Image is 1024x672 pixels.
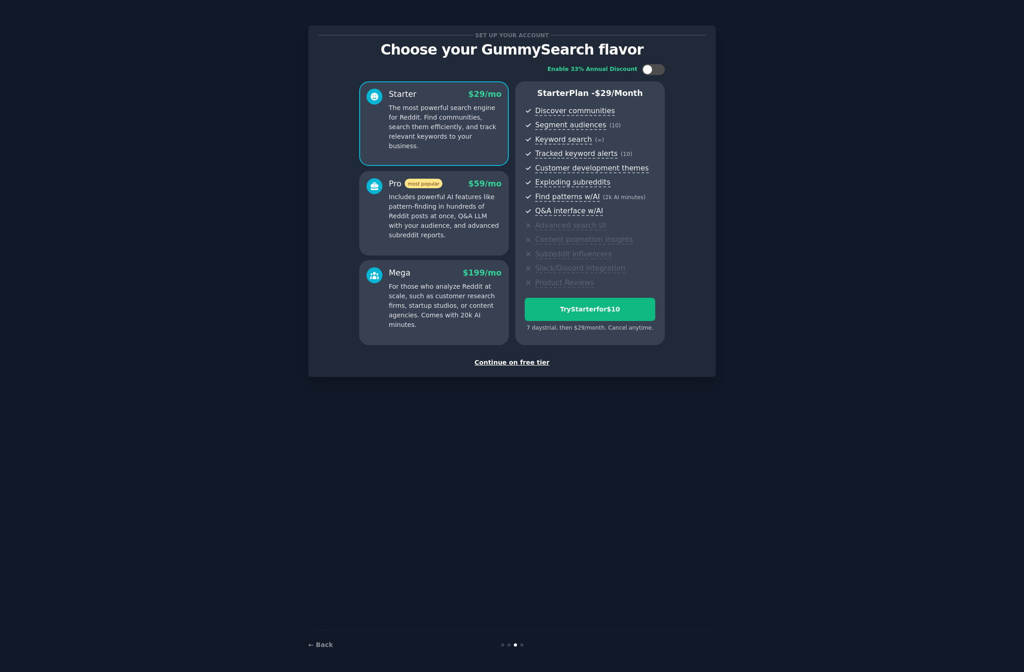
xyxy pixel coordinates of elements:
[389,282,502,330] p: For those who analyze Reddit at scale, such as customer research firms, startup studios, or conte...
[318,358,706,367] div: Continue on free tier
[535,235,633,245] span: Content promotion insights
[525,88,655,99] p: Starter Plan -
[308,641,333,648] a: ← Back
[468,90,502,99] span: $ 29 /mo
[609,122,621,129] span: ( 10 )
[525,305,655,314] div: Try Starter for $10
[621,151,632,157] span: ( 10 )
[535,106,615,116] span: Discover communities
[463,268,502,277] span: $ 199 /mo
[535,221,606,231] span: Advanced search UI
[389,267,411,279] div: Mega
[535,149,617,159] span: Tracked keyword alerts
[595,89,643,98] span: $ 29 /month
[535,206,603,216] span: Q&A interface w/AI
[547,65,637,74] div: Enable 33% Annual Discount
[535,278,594,288] span: Product Reviews
[474,30,551,40] span: Set up your account
[389,89,417,100] div: Starter
[318,42,706,58] p: Choose your GummySearch flavor
[535,264,625,273] span: Slack/Discord integration
[389,103,502,151] p: The most powerful search engine for Reddit. Find communities, search them efficiently, and track ...
[389,178,442,190] div: Pro
[525,298,655,321] button: TryStarterfor$10
[525,324,655,332] div: 7 days trial, then $ 29 /month . Cancel anytime.
[468,179,502,188] span: $ 59 /mo
[535,164,649,173] span: Customer development themes
[535,250,612,259] span: Subreddit influencers
[535,192,600,202] span: Find patterns w/AI
[389,192,502,240] p: Includes powerful AI features like pattern-finding in hundreds of Reddit posts at once, Q&A LLM w...
[535,178,610,187] span: Exploding subreddits
[603,194,646,201] span: ( 2k AI minutes )
[535,120,606,130] span: Segment audiences
[595,137,604,143] span: ( ∞ )
[535,135,592,145] span: Keyword search
[405,179,443,188] span: most popular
